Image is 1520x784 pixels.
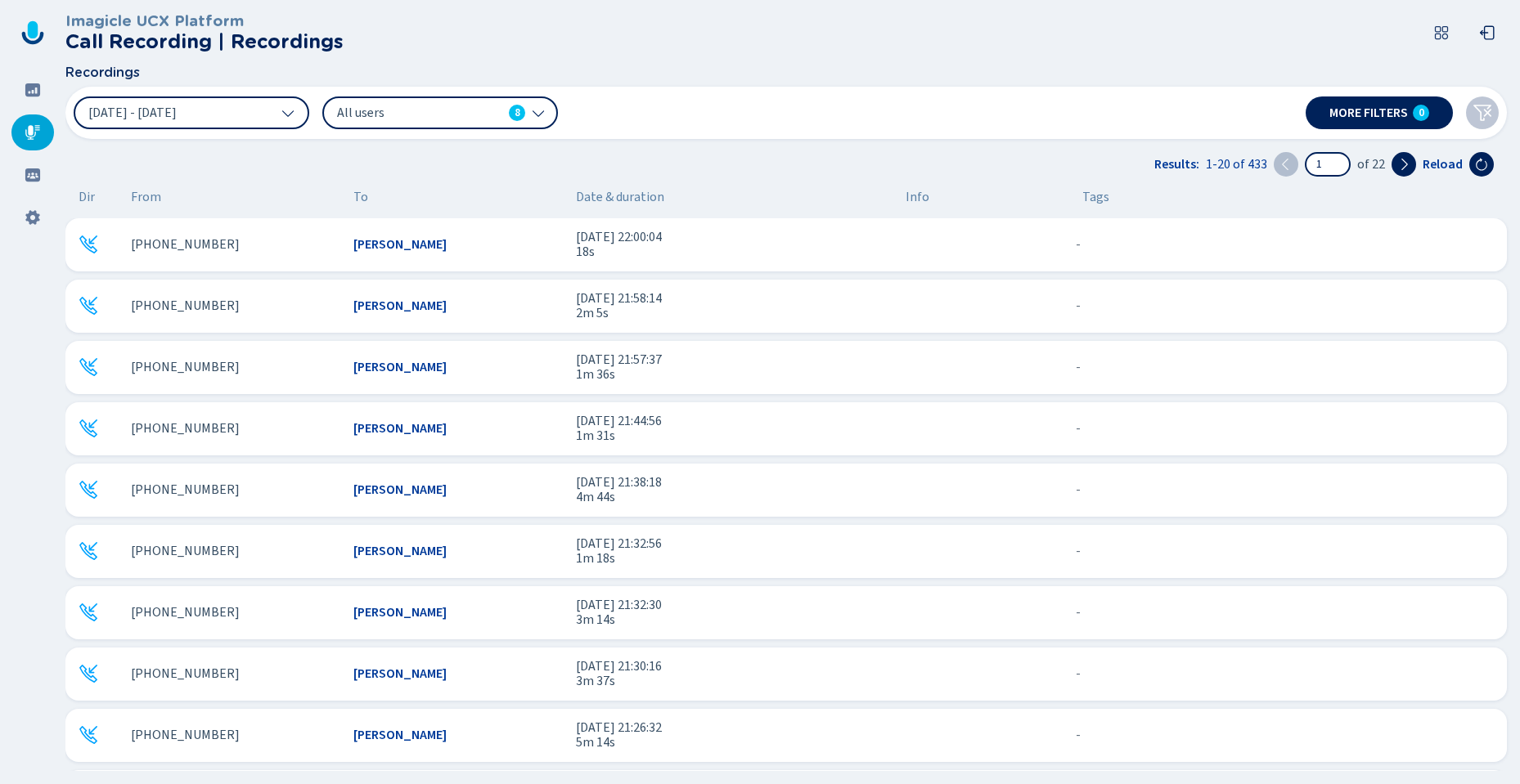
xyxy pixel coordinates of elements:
[576,674,893,688] span: 3m 37s
[1076,666,1081,681] span: No tags assigned
[576,659,893,674] span: [DATE] 21:30:16
[353,728,447,742] span: [PERSON_NAME]
[79,235,98,254] div: Incoming call
[576,367,893,382] span: 1m 36s
[1076,728,1081,742] span: No tags assigned
[576,230,893,244] span: [DATE] 22:00:04
[79,480,98,500] svg: telephone-inbound
[1076,421,1081,436] span: No tags assigned
[131,421,240,436] span: [PHONE_NUMBER]
[353,544,447,558] span: [PERSON_NAME]
[79,541,98,561] div: Incoming call
[79,296,98,316] div: Incoming call
[1475,158,1488,171] svg: arrow-clockwise
[79,541,98,561] svg: telephone-inbound
[1469,152,1494,177] button: Reload the current page
[79,419,98,438] svg: telephone-inbound
[131,666,240,681] span: [PHONE_NUMBER]
[79,235,98,254] svg: telephone-inbound
[1419,106,1424,119] span: 0
[79,419,98,438] div: Incoming call
[79,357,98,377] svg: telephone-inbound
[576,306,893,320] span: 2m 5s
[65,30,344,53] h2: Call Recording | Recordings
[576,244,893,259] span: 18s
[576,551,893,566] span: 1m 18s
[353,666,447,681] span: [PERSON_NAME]
[1392,152,1416,177] button: Next page
[131,544,240,558] span: [PHONE_NUMBER]
[1423,157,1463,172] span: Reload
[576,414,893,428] span: [DATE] 21:44:56
[1076,482,1081,497] span: No tags assigned
[1329,106,1408,119] span: More filters
[131,482,240,497] span: [PHONE_NUMBER]
[25,82,41,98] svg: dashboard-filled
[1076,360,1081,374] span: No tags assigned
[1466,96,1499,129] button: Clear filters
[576,428,893,443] span: 1m 31s
[79,664,98,683] div: Incoming call
[576,490,893,504] span: 4m 44s
[88,106,177,119] span: [DATE] - [DATE]
[576,720,893,735] span: [DATE] 21:26:32
[1076,298,1081,313] span: No tags assigned
[353,360,447,374] span: [PERSON_NAME]
[576,352,893,367] span: [DATE] 21:57:37
[131,190,161,204] span: From
[25,167,41,183] svg: groups-filled
[79,725,98,745] div: Incoming call
[353,190,368,204] span: To
[1076,605,1081,620] span: No tags assigned
[131,298,240,313] span: [PHONE_NUMBER]
[11,72,54,108] div: Dashboard
[131,237,240,252] span: [PHONE_NUMBER]
[65,65,140,80] span: Recordings
[1473,103,1492,123] svg: funnel-disabled
[1357,157,1385,172] span: of 22
[353,298,447,313] span: [PERSON_NAME]
[576,735,893,750] span: 5m 14s
[131,605,240,620] span: [PHONE_NUMBER]
[1082,190,1109,204] span: Tags
[281,106,295,119] svg: chevron-down
[1076,544,1081,558] span: No tags assigned
[1306,96,1453,129] button: More filters0
[1279,158,1293,171] svg: chevron-left
[74,96,309,129] button: [DATE] - [DATE]
[353,605,447,620] span: [PERSON_NAME]
[11,199,54,235] div: Settings
[1076,237,1081,252] span: No tags assigned
[11,157,54,193] div: Groups
[65,12,344,30] h3: Imagicle UCX Platform
[353,237,447,252] span: [PERSON_NAME]
[906,190,929,204] span: Info
[1206,157,1267,172] span: 1-20 of 433
[25,124,41,141] svg: mic-fill
[353,482,447,497] span: [PERSON_NAME]
[576,475,893,490] span: [DATE] 21:38:18
[576,190,893,204] span: Date & duration
[131,728,240,742] span: [PHONE_NUMBER]
[1154,157,1199,172] span: Results:
[79,357,98,377] div: Incoming call
[79,664,98,683] svg: telephone-inbound
[576,291,893,306] span: [DATE] 21:58:14
[79,725,98,745] svg: telephone-inbound
[79,603,98,622] div: Incoming call
[576,612,893,627] span: 3m 14s
[131,360,240,374] span: [PHONE_NUMBER]
[353,421,447,436] span: [PERSON_NAME]
[1274,152,1298,177] button: Previous page
[79,296,98,316] svg: telephone-inbound
[79,190,95,204] span: Dir
[576,598,893,612] span: [DATE] 21:32:30
[1397,158,1410,171] svg: chevron-right
[337,104,502,122] span: All users
[11,114,54,150] div: Recordings
[515,105,520,121] span: 8
[1479,25,1495,41] svg: box-arrow-left
[79,603,98,622] svg: telephone-inbound
[79,480,98,500] div: Incoming call
[532,106,545,119] svg: chevron-down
